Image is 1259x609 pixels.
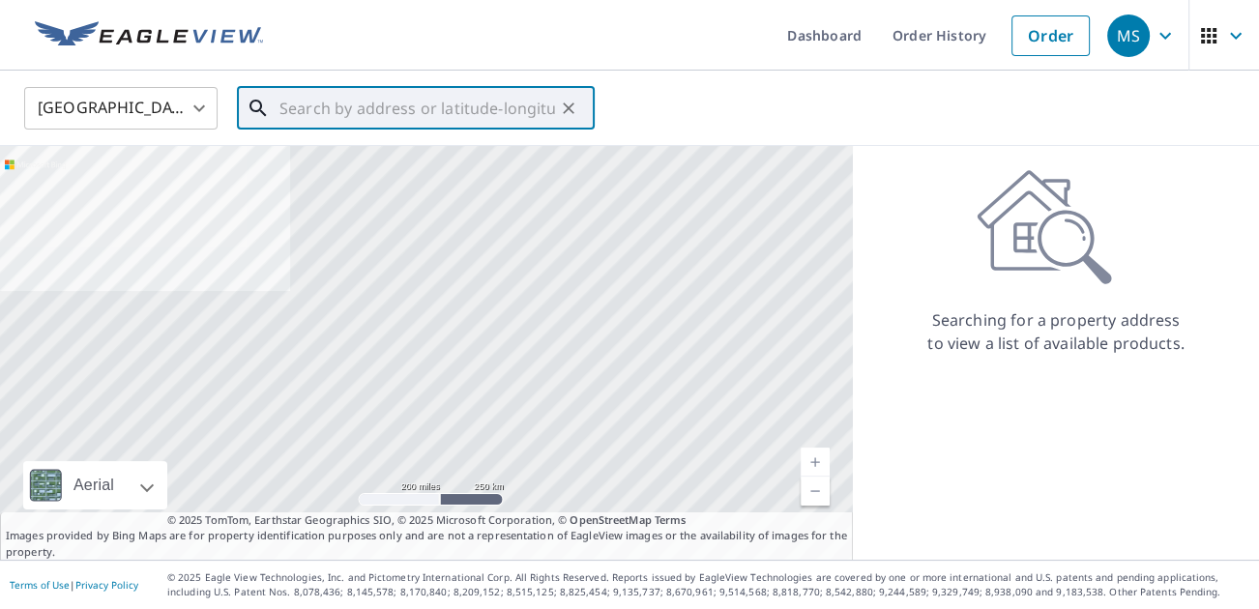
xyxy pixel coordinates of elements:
[24,81,218,135] div: [GEOGRAPHIC_DATA]
[926,308,1186,355] p: Searching for a property address to view a list of available products.
[555,95,582,122] button: Clear
[1011,15,1090,56] a: Order
[279,81,555,135] input: Search by address or latitude-longitude
[655,512,687,527] a: Terms
[801,477,830,506] a: Current Level 5, Zoom Out
[75,578,138,592] a: Privacy Policy
[1107,14,1150,57] div: MS
[68,461,120,509] div: Aerial
[10,578,70,592] a: Terms of Use
[801,448,830,477] a: Current Level 5, Zoom In
[570,512,651,527] a: OpenStreetMap
[167,512,687,529] span: © 2025 TomTom, Earthstar Geographics SIO, © 2025 Microsoft Corporation, ©
[35,21,263,50] img: EV Logo
[10,579,138,591] p: |
[23,461,167,509] div: Aerial
[167,570,1249,599] p: © 2025 Eagle View Technologies, Inc. and Pictometry International Corp. All Rights Reserved. Repo...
